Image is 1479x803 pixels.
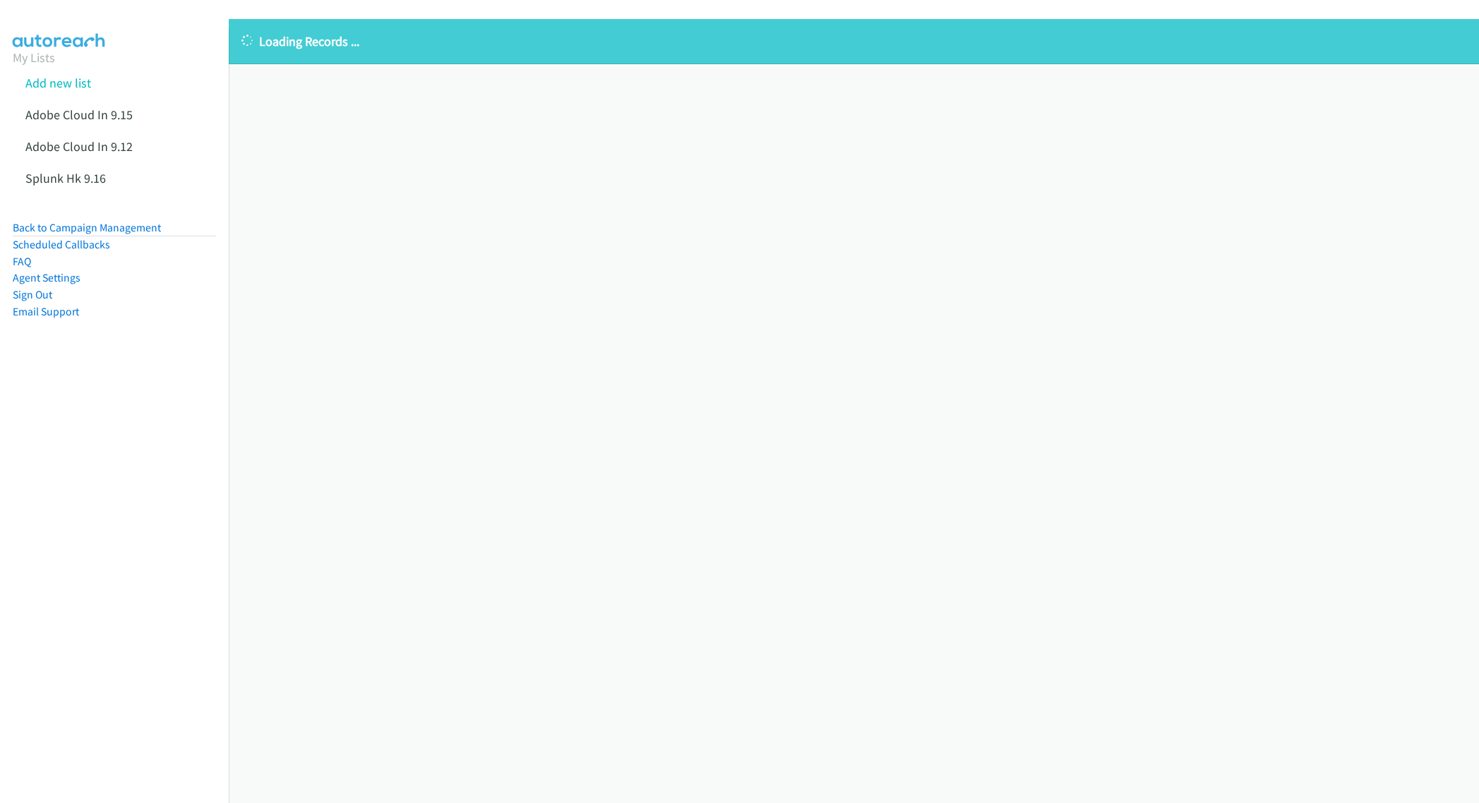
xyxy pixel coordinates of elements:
a: Agent Settings [13,271,80,284]
a: Sign Out [13,288,52,301]
a: Adobe Cloud In 9.15 [25,107,133,123]
a: Email Support [13,305,79,318]
a: Adobe Cloud In 9.12 [25,138,133,155]
a: My Lists [13,49,55,66]
a: Back to Campaign Management [13,221,161,234]
a: Splunk Hk 9.16 [25,170,106,186]
p: Loading Records ... [241,32,1466,51]
a: Scheduled Callbacks [13,238,110,251]
a: Add new list [25,75,91,91]
a: FAQ [13,255,31,268]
